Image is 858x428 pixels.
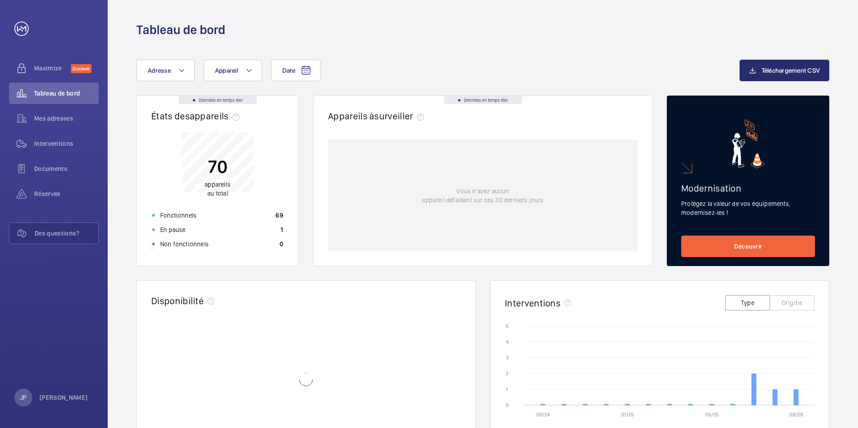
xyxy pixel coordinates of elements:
[160,211,197,220] p: Fonctionnels
[34,89,99,98] span: Tableau de bord
[179,96,257,104] div: Données en temps réel
[789,411,803,418] text: 09/25
[276,211,283,220] p: 69
[505,297,560,309] h2: Interventions
[740,60,830,81] button: Téléchargement CSV
[136,22,225,38] h1: Tableau de bord
[271,60,321,81] button: Date
[280,225,283,234] p: 1
[762,67,820,74] span: Téléchargement CSV
[280,240,283,249] p: 0
[770,295,814,310] button: Origine
[536,411,550,418] text: 09/24
[34,164,99,173] span: Documents
[35,229,98,238] span: Des questions?
[374,110,427,122] span: surveiller
[71,64,92,73] span: Discover
[705,411,719,418] text: 05/25
[34,189,99,198] span: Réserves
[160,240,209,249] p: Non fonctionnels
[444,96,522,104] div: Données en temps réel
[136,60,195,81] button: Adresse
[205,180,231,198] p: au total
[621,411,634,418] text: 01/25
[506,339,509,345] text: 4
[328,110,428,122] h2: Appareils à
[205,155,231,178] p: 70
[282,67,295,74] span: Date
[506,354,509,361] text: 3
[681,236,815,257] a: Découvrir
[506,402,509,408] text: 0
[215,67,238,74] span: Appareil
[160,225,185,234] p: En pause
[506,370,508,376] text: 2
[205,181,231,188] span: appareils
[34,64,71,73] span: Maximize
[506,323,509,329] text: 5
[148,67,171,74] span: Adresse
[725,295,770,310] button: Type
[151,110,243,122] h2: États des
[34,139,99,148] span: Interventions
[190,110,243,122] span: appareils
[39,393,88,402] p: [PERSON_NAME]
[34,114,99,123] span: Mes adresses
[681,199,815,217] p: Protégez la valeur de vos équipements, modernisez-les !
[151,295,204,306] h2: Disponibilité
[422,187,543,205] p: Vous n'avez aucun appareil défaillant sur ces 30 derniers jours
[204,60,262,81] button: Appareil
[20,393,26,402] p: JP
[732,119,765,168] img: marketing-card.svg
[506,386,508,393] text: 1
[681,183,815,194] h2: Modernisation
